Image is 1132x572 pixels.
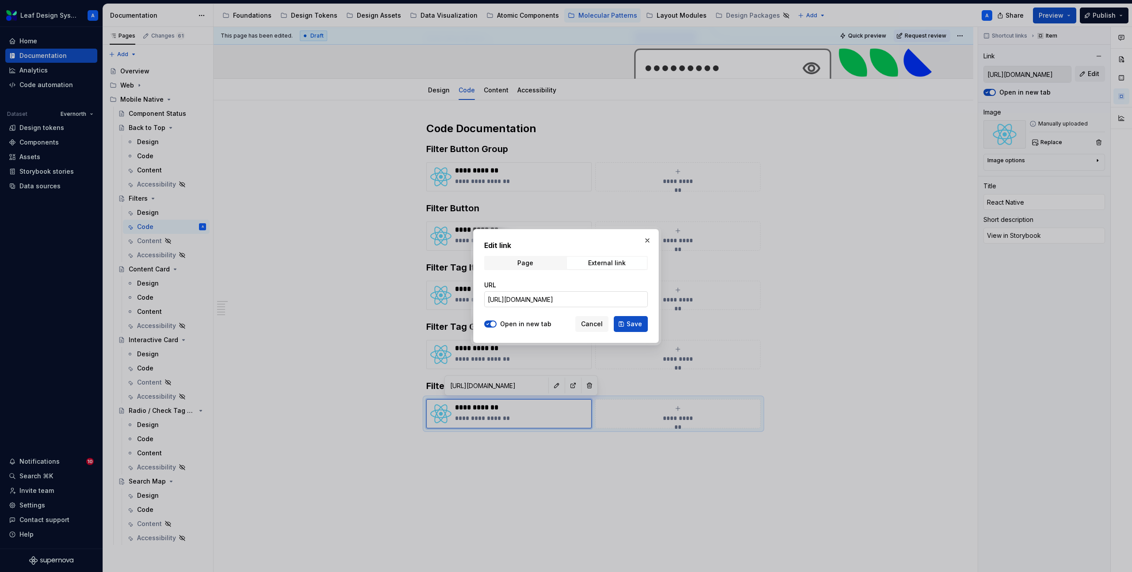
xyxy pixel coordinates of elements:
[588,259,626,267] div: External link
[484,240,648,251] h2: Edit link
[484,281,496,290] label: URL
[575,316,608,332] button: Cancel
[614,316,648,332] button: Save
[500,320,551,328] label: Open in new tab
[627,320,642,328] span: Save
[581,320,603,328] span: Cancel
[517,259,533,267] div: Page
[484,291,648,307] input: https://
